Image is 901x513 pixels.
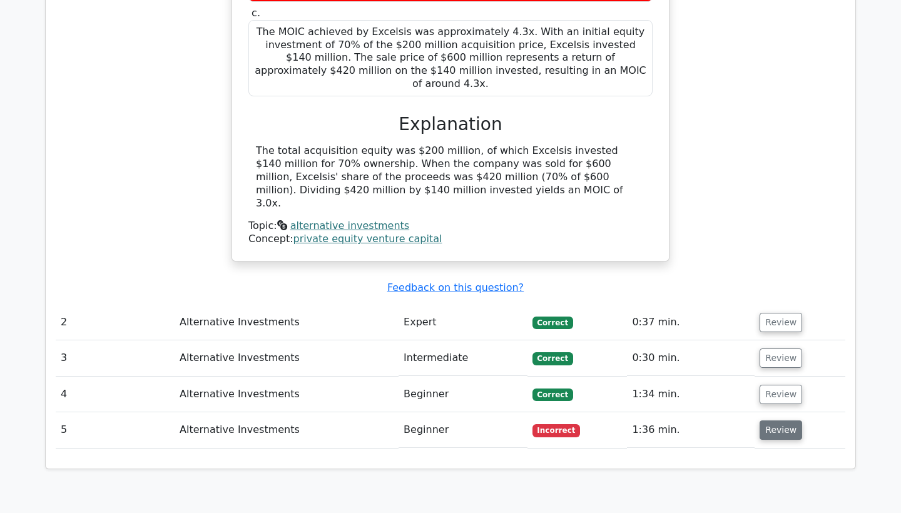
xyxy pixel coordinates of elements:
[760,420,802,440] button: Review
[760,385,802,404] button: Review
[56,340,175,376] td: 3
[290,220,409,231] a: alternative investments
[532,317,573,329] span: Correct
[627,412,755,448] td: 1:36 min.
[387,282,524,293] a: Feedback on this question?
[532,389,573,401] span: Correct
[532,352,573,365] span: Correct
[627,377,755,412] td: 1:34 min.
[175,305,399,340] td: Alternative Investments
[175,377,399,412] td: Alternative Investments
[399,412,527,448] td: Beginner
[175,340,399,376] td: Alternative Investments
[399,305,527,340] td: Expert
[56,412,175,448] td: 5
[248,233,653,246] div: Concept:
[56,377,175,412] td: 4
[256,145,645,210] div: The total acquisition equity was $200 million, of which Excelsis invested $140 million for 70% ow...
[248,220,653,233] div: Topic:
[532,424,581,437] span: Incorrect
[760,348,802,368] button: Review
[248,20,653,96] div: The MOIC achieved by Excelsis was approximately 4.3x. With an initial equity investment of 70% of...
[252,7,260,19] span: c.
[399,340,527,376] td: Intermediate
[627,305,755,340] td: 0:37 min.
[175,412,399,448] td: Alternative Investments
[627,340,755,376] td: 0:30 min.
[399,377,527,412] td: Beginner
[760,313,802,332] button: Review
[56,305,175,340] td: 2
[293,233,442,245] a: private equity venture capital
[256,114,645,135] h3: Explanation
